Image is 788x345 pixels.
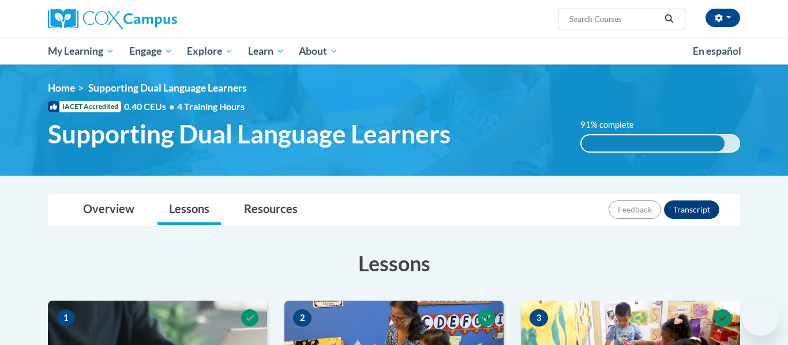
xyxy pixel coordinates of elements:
[706,9,740,27] button: Account Settings
[293,309,312,327] span: 2
[57,309,75,327] span: 1
[179,38,241,65] a: Explore
[169,101,174,112] span: •
[122,38,180,65] a: Engage
[292,38,346,65] a: About
[31,38,757,65] div: Main menu
[581,135,725,151] div: 91% complete
[530,309,548,327] span: 3
[124,100,177,113] span: 0.40 CEUs
[40,38,122,65] a: My Learning
[129,44,172,58] span: Engage
[48,101,121,112] span: IACET Accredited
[48,9,267,29] a: Cox Campus
[685,39,749,63] a: En español
[177,101,245,112] span: 4 Training Hours
[241,38,292,65] a: Learn
[664,200,719,219] button: Transcript
[187,44,233,58] span: Explore
[661,12,678,26] button: Search
[48,249,740,278] h3: Lessons
[693,45,741,57] span: En español
[48,9,177,29] img: Cox Campus
[88,82,247,94] span: Supporting Dual Language Learners
[248,44,284,58] span: Learn
[48,82,75,94] a: Home
[72,195,146,225] a: Overview
[580,119,647,131] label: 91% complete
[299,44,338,58] span: About
[48,119,451,149] span: Supporting Dual Language Learners
[742,299,779,336] iframe: Button to launch messaging window
[48,44,114,58] span: My Learning
[157,195,221,225] a: Lessons
[568,12,661,26] input: Search Courses
[232,195,309,225] a: Resources
[609,200,661,219] button: Feedback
